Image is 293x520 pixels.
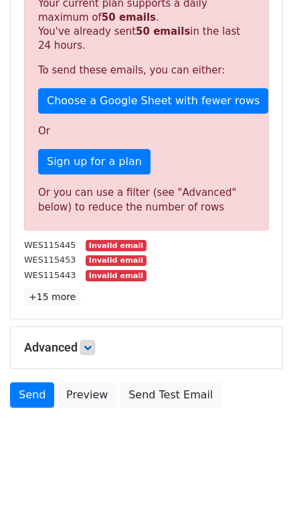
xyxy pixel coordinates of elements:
small: Invalid email [86,240,146,251]
small: Invalid email [86,270,146,281]
iframe: Chat Widget [226,456,293,520]
strong: 50 emails [102,11,156,23]
a: Sign up for a plan [38,149,151,174]
small: Invalid email [86,255,146,267]
a: Preview [58,382,116,408]
small: WES115445 [24,240,76,250]
a: Choose a Google Sheet with fewer rows [38,88,268,114]
p: Or [38,124,255,138]
small: WES115453 [24,255,76,265]
p: To send these emails, you can either: [38,63,255,78]
a: Send Test Email [120,382,221,408]
h5: Advanced [24,340,269,355]
strong: 50 emails [136,25,190,37]
small: WES115443 [24,270,76,280]
a: Send [10,382,54,408]
a: +15 more [24,289,80,305]
div: Or you can use a filter (see "Advanced" below) to reduce the number of rows [38,185,255,215]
